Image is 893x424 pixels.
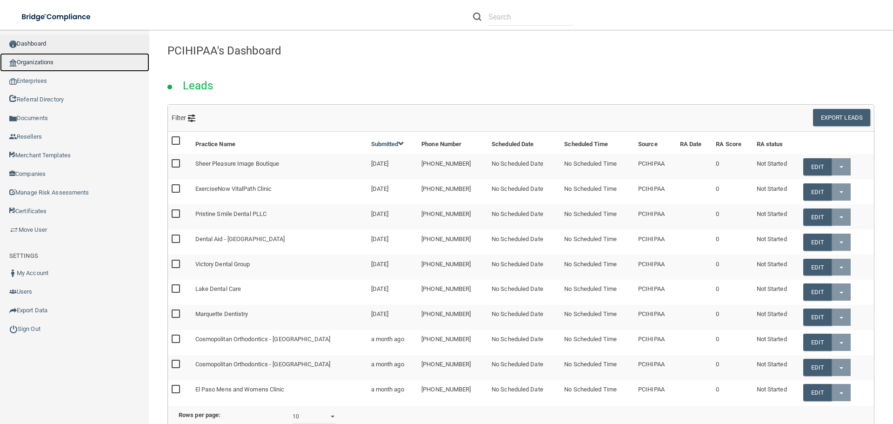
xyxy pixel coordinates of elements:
[634,255,676,280] td: PCIHIPAA
[803,183,832,201] a: Edit
[803,209,832,226] a: Edit
[367,280,418,305] td: [DATE]
[488,179,560,204] td: No Scheduled Date
[712,305,753,330] td: 0
[418,330,488,355] td: [PHONE_NUMBER]
[712,355,753,380] td: 0
[192,255,367,280] td: Victory Dental Group
[560,305,634,330] td: No Scheduled Time
[192,132,367,154] th: Practice Name
[9,250,38,262] label: SETTINGS
[9,115,17,122] img: icon-documents.8dae5593.png
[367,330,418,355] td: a month ago
[488,229,560,255] td: No Scheduled Date
[753,355,800,380] td: Not Started
[9,78,17,85] img: enterprise.0d942306.png
[634,229,676,255] td: PCIHIPAA
[367,229,418,255] td: [DATE]
[803,283,832,301] a: Edit
[712,204,753,229] td: 0
[488,154,560,179] td: No Scheduled Date
[192,179,367,204] td: ExerciseNow VitalPath Clinic
[712,280,753,305] td: 0
[14,7,100,27] img: bridge_compliance_login_screen.278c3ca4.svg
[560,330,634,355] td: No Scheduled Time
[167,45,874,57] h4: PCIHIPAA's Dashboard
[803,234,832,251] a: Edit
[753,204,800,229] td: Not Started
[9,133,17,141] img: ic_reseller.de258add.png
[712,330,753,355] td: 0
[634,154,676,179] td: PCIHIPAA
[488,204,560,229] td: No Scheduled Date
[488,305,560,330] td: No Scheduled Date
[418,255,488,280] td: [PHONE_NUMBER]
[488,355,560,380] td: No Scheduled Date
[367,255,418,280] td: [DATE]
[188,114,195,122] img: icon-filter@2x.21656d0b.png
[560,154,634,179] td: No Scheduled Time
[803,359,832,376] a: Edit
[192,204,367,229] td: Pristine Smile Dental PLLC
[753,255,800,280] td: Not Started
[418,204,488,229] td: [PHONE_NUMBER]
[488,132,560,154] th: Scheduled Date
[192,154,367,179] td: Sheer Pleasure Image Boutique
[753,280,800,305] td: Not Started
[753,330,800,355] td: Not Started
[418,280,488,305] td: [PHONE_NUMBER]
[9,59,17,67] img: organization-icon.f8decf85.png
[9,288,17,296] img: icon-users.e205127d.png
[488,255,560,280] td: No Scheduled Date
[367,305,418,330] td: [DATE]
[560,355,634,380] td: No Scheduled Time
[634,330,676,355] td: PCIHIPAA
[488,280,560,305] td: No Scheduled Date
[9,325,18,333] img: ic_power_dark.7ecde6b1.png
[9,269,17,277] img: ic_user_dark.df1a06c3.png
[172,114,195,121] span: Filter
[9,40,17,48] img: ic_dashboard_dark.d01f4a41.png
[712,154,753,179] td: 0
[367,179,418,204] td: [DATE]
[9,307,17,314] img: icon-export.b9366987.png
[634,380,676,405] td: PCIHIPAA
[192,229,367,255] td: Dental Aid - [GEOGRAPHIC_DATA]
[418,380,488,405] td: [PHONE_NUMBER]
[712,380,753,405] td: 0
[192,380,367,405] td: El Paso Mens and Womens Clinic
[753,154,800,179] td: Not Started
[173,73,223,99] h2: Leads
[753,229,800,255] td: Not Started
[712,132,753,154] th: RA Score
[712,179,753,204] td: 0
[803,259,832,276] a: Edit
[192,305,367,330] td: Marquette Dentistry
[488,8,573,26] input: Search
[192,280,367,305] td: Lake Dental Care
[753,380,800,405] td: Not Started
[488,380,560,405] td: No Scheduled Date
[634,355,676,380] td: PCIHIPAA
[192,330,367,355] td: Cosmopolitan Orthodontics - [GEOGRAPHIC_DATA]
[803,384,832,401] a: Edit
[676,132,712,154] th: RA Date
[712,229,753,255] td: 0
[192,355,367,380] td: Cosmopolitan Orthodontics - [GEOGRAPHIC_DATA]
[418,355,488,380] td: [PHONE_NUMBER]
[367,204,418,229] td: [DATE]
[560,179,634,204] td: No Scheduled Time
[418,154,488,179] td: [PHONE_NUMBER]
[9,225,19,235] img: briefcase.64adab9b.png
[418,305,488,330] td: [PHONE_NUMBER]
[560,204,634,229] td: No Scheduled Time
[488,330,560,355] td: No Scheduled Date
[634,280,676,305] td: PCIHIPAA
[634,179,676,204] td: PCIHIPAA
[803,309,832,326] a: Edit
[560,280,634,305] td: No Scheduled Time
[753,305,800,330] td: Not Started
[418,179,488,204] td: [PHONE_NUMBER]
[560,255,634,280] td: No Scheduled Time
[803,158,832,175] a: Edit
